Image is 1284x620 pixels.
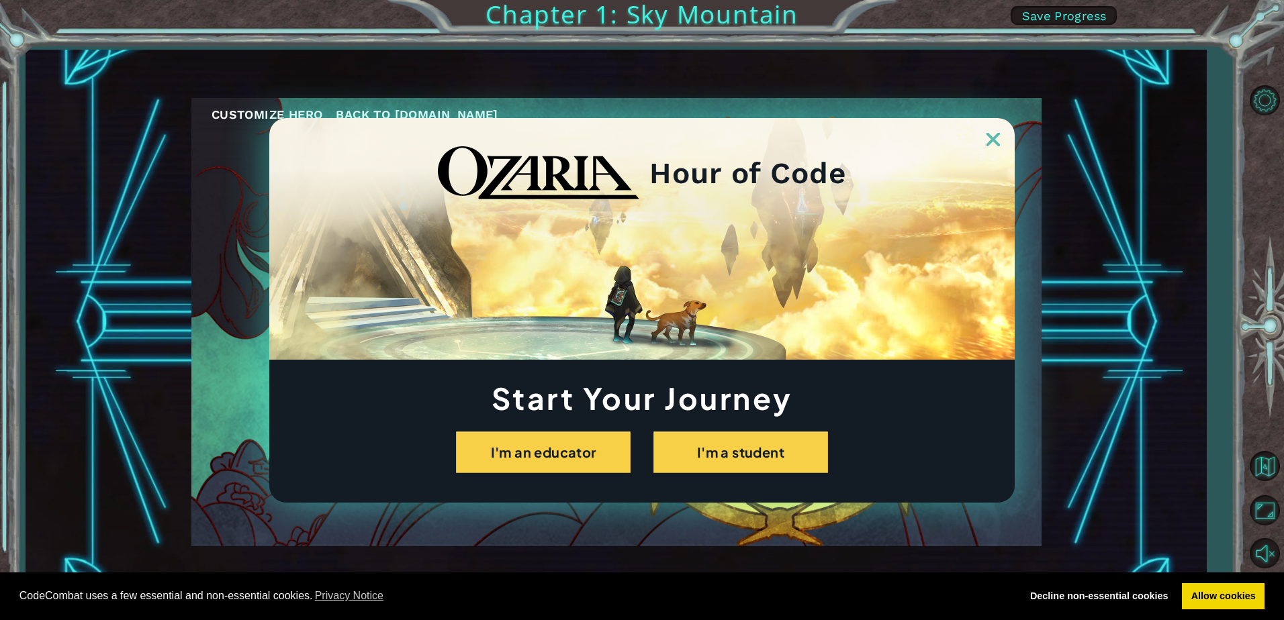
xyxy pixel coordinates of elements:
[438,146,639,200] img: blackOzariaWordmark.png
[19,586,1011,606] span: CodeCombat uses a few essential and non-essential cookies.
[987,133,1000,146] img: ExitButton_Dusk.png
[313,586,386,606] a: learn more about cookies
[1021,583,1177,610] a: deny cookies
[1182,583,1265,610] a: allow cookies
[649,160,846,186] h2: Hour of Code
[456,431,631,473] button: I'm an educator
[269,384,1015,411] h1: Start Your Journey
[653,431,828,473] button: I'm a student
